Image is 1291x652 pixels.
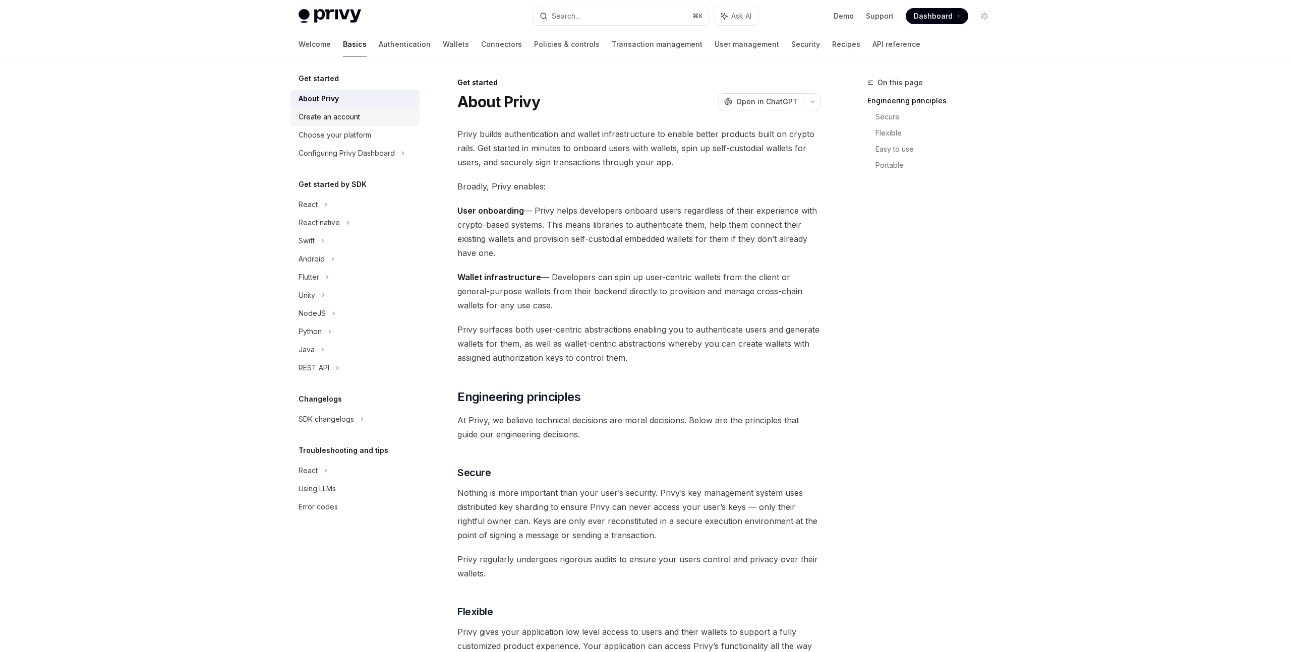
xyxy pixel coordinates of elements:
a: User management [715,32,779,56]
a: Easy to use [875,141,1001,157]
span: Secure [457,466,491,480]
span: Flexible [457,605,493,619]
span: Open in ChatGPT [736,97,798,107]
a: Secure [875,109,1001,125]
a: Error codes [290,498,420,516]
div: NodeJS [299,307,326,319]
div: React native [299,217,340,229]
span: Privy surfaces both user-centric abstractions enabling you to authenticate users and generate wal... [457,322,821,365]
a: Create an account [290,108,420,126]
div: Get started [457,78,821,88]
span: Ask AI [731,11,751,21]
button: Open in ChatGPT [718,93,804,110]
a: API reference [872,32,920,56]
span: — Privy helps developers onboard users regardless of their experience with crypto-based systems. ... [457,204,821,260]
div: React [299,199,318,211]
span: — Developers can spin up user-centric wallets from the client or general-purpose wallets from the... [457,270,821,312]
a: Dashboard [906,8,968,24]
a: Transaction management [612,32,702,56]
a: About Privy [290,90,420,108]
a: Policies & controls [534,32,600,56]
a: Recipes [832,32,860,56]
h5: Get started by SDK [299,178,367,190]
a: Wallets [443,32,469,56]
button: Ask AI [714,7,758,25]
div: Unity [299,289,315,301]
span: Nothing is more important than your user’s security. Privy’s key management system uses distribut... [457,486,821,542]
a: Welcome [299,32,331,56]
a: Security [791,32,820,56]
h5: Changelogs [299,393,342,405]
span: Broadly, Privy enables: [457,179,821,193]
strong: Wallet infrastructure [457,272,541,282]
span: Engineering principles [457,389,580,405]
button: Toggle dark mode [976,8,992,24]
button: Search...⌘K [533,7,709,25]
a: Support [866,11,894,21]
a: Demo [834,11,854,21]
img: light logo [299,9,361,23]
a: Flexible [875,125,1001,141]
h5: Get started [299,73,339,85]
div: Swift [299,235,315,247]
span: Dashboard [914,11,953,21]
a: Connectors [481,32,522,56]
div: Flutter [299,271,319,283]
div: Using LLMs [299,483,336,495]
div: SDK changelogs [299,413,354,425]
a: Portable [875,157,1001,173]
div: Error codes [299,501,338,513]
a: Engineering principles [867,93,1001,109]
span: Privy regularly undergoes rigorous audits to ensure your users control and privacy over their wal... [457,552,821,580]
a: Authentication [379,32,431,56]
span: Privy builds authentication and wallet infrastructure to enable better products built on crypto r... [457,127,821,169]
div: REST API [299,362,329,374]
div: Configuring Privy Dashboard [299,147,395,159]
div: Choose your platform [299,129,371,141]
h1: About Privy [457,93,540,111]
span: At Privy, we believe technical decisions are moral decisions. Below are the principles that guide... [457,413,821,441]
span: ⌘ K [692,12,703,20]
h5: Troubleshooting and tips [299,444,388,457]
strong: User onboarding [457,206,524,216]
div: Python [299,325,322,338]
div: Java [299,344,315,356]
a: Basics [343,32,367,56]
span: On this page [877,77,923,89]
div: Search... [552,10,580,22]
a: Using LLMs [290,480,420,498]
div: About Privy [299,93,339,105]
div: Create an account [299,111,360,123]
div: Android [299,253,325,265]
a: Choose your platform [290,126,420,144]
div: React [299,465,318,477]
